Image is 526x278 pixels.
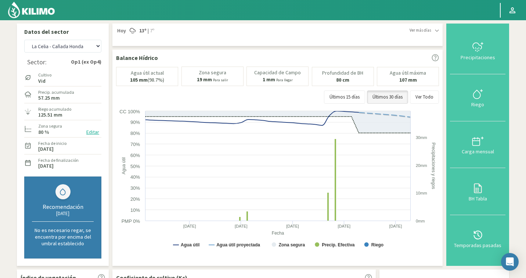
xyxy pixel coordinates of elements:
[450,27,505,74] button: Precipitaciones
[272,231,284,236] text: Fecha
[286,224,299,228] text: [DATE]
[452,55,503,60] div: Precipitaciones
[38,164,54,168] label: [DATE]
[130,153,140,158] text: 60%
[416,163,427,168] text: 20mm
[130,76,148,83] b: 105 mm
[416,191,427,195] text: 10mm
[38,130,49,135] label: 80 %
[121,157,126,175] text: Agua útil
[139,27,147,34] strong: 13º
[431,143,436,189] text: Precipitaciones y riegos
[148,27,149,35] span: |
[410,27,431,33] span: Ver más días
[371,242,383,247] text: Riego
[130,131,140,136] text: 80%
[116,53,158,62] p: Balance Hídrico
[130,174,140,180] text: 40%
[452,102,503,107] div: Riego
[416,135,427,140] text: 30mm
[38,147,54,152] label: [DATE]
[38,113,62,117] label: 125.51 mm
[501,253,519,271] div: Open Intercom Messenger
[410,90,439,104] button: Ver Todo
[450,168,505,215] button: BH Tabla
[38,140,66,147] label: Fecha de inicio
[149,27,154,35] span: 7º
[116,27,126,35] span: Hoy
[183,224,196,228] text: [DATE]
[416,219,425,223] text: 0mm
[199,70,226,75] p: Zona segura
[38,89,74,96] label: Precip. acumulada
[38,157,79,164] label: Fecha de finalización
[38,72,51,78] label: Cultivo
[399,76,417,83] b: 107 mm
[130,77,164,83] p: (98.7%)
[71,58,101,66] strong: Op1 (ex Op4)
[254,70,301,75] p: Capacidad de Campo
[450,215,505,262] button: Temporadas pasadas
[32,227,94,247] p: No es necesario regar, se encuentra por encima del umbral establecido
[390,70,426,76] p: Agua útil máxima
[367,90,408,104] button: Últimos 30 días
[263,76,275,83] b: 1 mm
[197,76,212,83] b: 19 mm
[130,207,140,213] text: 10%
[130,185,140,191] text: 30%
[38,123,62,129] label: Zona segura
[452,196,503,201] div: BH Tabla
[213,78,228,82] small: Para salir
[24,27,101,36] p: Datos del sector
[32,203,94,210] div: Recomendación
[322,242,355,247] text: Precip. Efectiva
[119,109,140,114] text: CC 100%
[322,70,363,76] p: Profundidad de BH
[122,218,140,224] text: PMP 0%
[389,224,402,228] text: [DATE]
[181,242,199,247] text: Agua útil
[452,149,503,154] div: Carga mensual
[84,128,101,136] button: Editar
[279,242,305,247] text: Zona segura
[452,243,503,248] div: Temporadas pasadas
[450,121,505,168] button: Carga mensual
[276,78,293,82] small: Para llegar
[38,106,71,113] label: Riego acumulado
[324,90,365,104] button: Últimos 15 días
[130,196,140,202] text: 20%
[32,210,94,217] div: [DATE]
[450,74,505,121] button: Riego
[130,120,140,125] text: 90%
[38,96,60,100] label: 57.25 mm
[130,142,140,147] text: 70%
[338,224,350,228] text: [DATE]
[336,76,349,83] b: 80 cm
[131,70,164,76] p: Agua útil actual
[216,242,260,247] text: Agua útil proyectada
[27,58,47,66] div: Sector:
[7,1,55,19] img: Kilimo
[38,79,51,83] label: Vid
[235,224,248,228] text: [DATE]
[130,164,140,169] text: 50%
